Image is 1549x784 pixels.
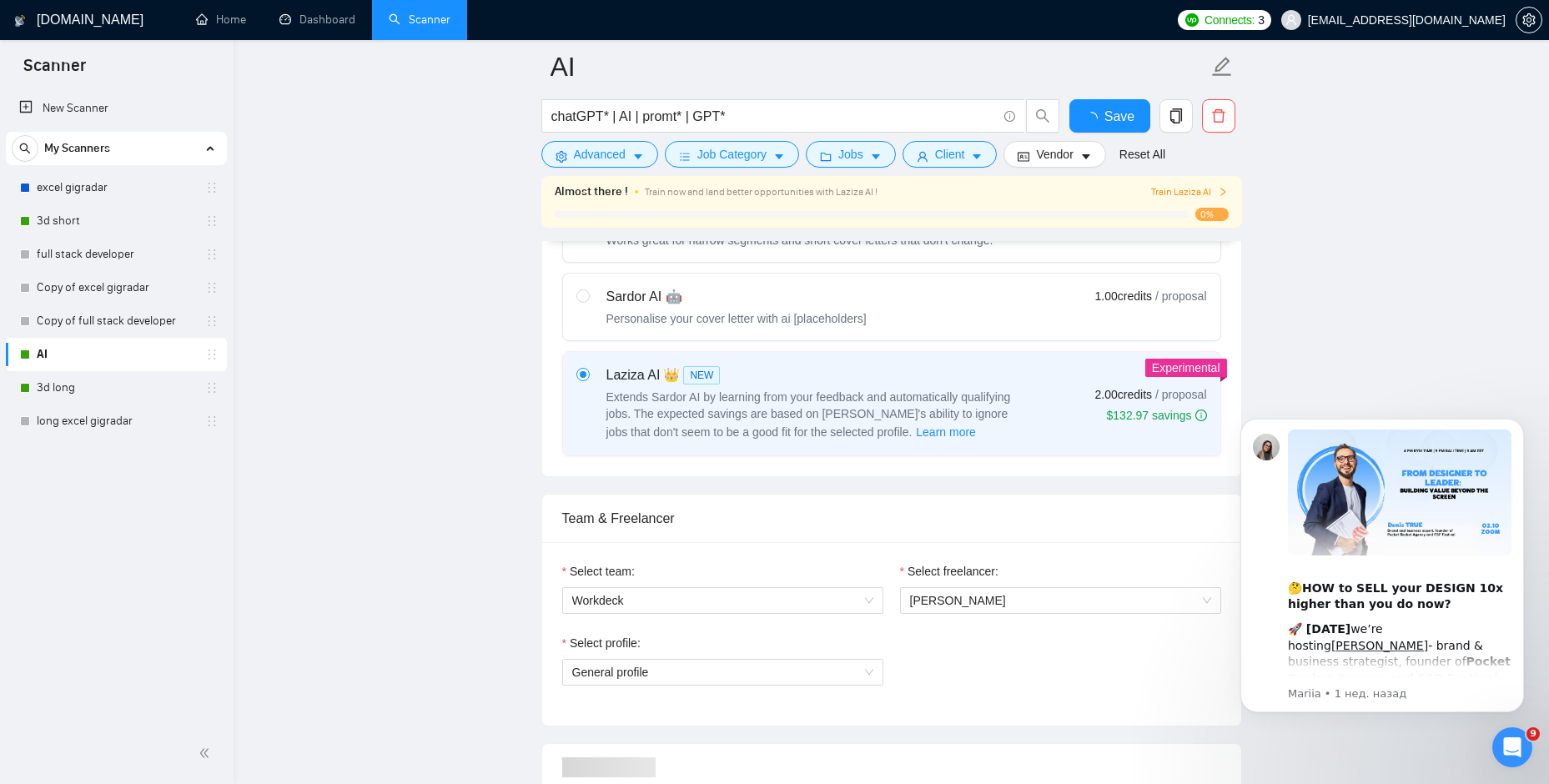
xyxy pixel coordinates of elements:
button: setting [1516,7,1542,33]
span: user [1285,14,1297,26]
a: homeHome [196,13,246,27]
button: settingAdvancedcaret-down [541,141,658,168]
a: AI [37,338,195,371]
span: / proposal [1155,288,1206,304]
input: Search Freelance Jobs... [551,106,997,127]
span: Learn more [916,423,976,441]
span: holder [205,214,219,228]
span: caret-down [773,150,785,163]
span: [PERSON_NAME] [910,594,1006,607]
button: Save [1069,99,1150,133]
button: userClientcaret-down [903,141,998,168]
a: 3d short [37,204,195,238]
span: 0% [1195,208,1229,221]
span: double-left [199,745,215,761]
img: upwork-logo.png [1185,13,1199,27]
a: Copy of full stack developer [37,304,195,338]
div: $132.97 savings [1107,407,1207,424]
a: dashboardDashboard [279,13,355,27]
span: caret-down [1080,150,1092,163]
a: searchScanner [389,13,450,27]
input: Scanner name... [551,46,1208,88]
a: excel gigradar [37,171,195,204]
iframe: Intercom notifications сообщение [1215,398,1549,776]
span: Job Category [697,145,767,163]
span: search [1027,108,1059,123]
label: Select freelancer: [900,562,998,580]
span: My Scanners [44,132,110,165]
span: edit [1211,56,1233,78]
span: Client [935,145,965,163]
span: NEW [683,366,720,384]
button: delete [1202,99,1235,133]
span: copy [1160,108,1192,123]
span: setting [556,150,567,163]
span: caret-down [971,150,983,163]
span: 👑 [663,365,680,385]
span: Experimental [1152,361,1220,374]
span: Workdeck [572,588,873,613]
span: setting [1516,13,1541,27]
button: idcardVendorcaret-down [1003,141,1105,168]
span: Select profile: [570,634,641,652]
span: holder [205,348,219,361]
a: New Scanner [19,92,214,125]
div: Laziza AI [606,365,1023,385]
span: holder [205,415,219,428]
span: Advanced [574,145,626,163]
div: Team & Freelancer [562,495,1221,542]
span: holder [205,248,219,261]
span: Vendor [1036,145,1073,163]
span: caret-down [632,150,644,163]
span: right [1218,187,1228,197]
button: Train Laziza AI [1151,184,1228,200]
span: delete [1203,108,1235,123]
span: Almost there ! [555,183,628,201]
span: 9 [1526,727,1540,741]
li: My Scanners [6,132,227,438]
iframe: Intercom live chat [1492,727,1532,767]
span: 2.00 credits [1095,385,1152,404]
img: logo [14,8,26,34]
span: Connects: [1204,11,1255,29]
span: Scanner [10,53,99,88]
span: info-circle [1195,410,1207,421]
span: loading [1084,112,1104,125]
span: info-circle [1004,111,1015,122]
span: 1.00 credits [1095,287,1152,305]
button: folderJobscaret-down [806,141,896,168]
span: holder [205,281,219,294]
span: folder [820,150,832,163]
span: / proposal [1155,386,1206,403]
span: Extends Sardor AI by learning from your feedback and automatically qualifying jobs. The expected ... [606,390,1011,439]
a: Reset All [1119,145,1165,163]
span: holder [205,181,219,194]
a: Copy of excel gigradar [37,271,195,304]
span: General profile [572,666,649,679]
span: Jobs [838,145,863,163]
label: Select team: [562,562,635,580]
span: Save [1104,106,1134,127]
a: full stack developer [37,238,195,271]
span: holder [205,314,219,328]
button: Laziza AI NEWExtends Sardor AI by learning from your feedback and automatically qualifying jobs. ... [915,422,977,442]
a: setting [1516,13,1542,27]
li: New Scanner [6,92,227,125]
span: Train now and land better opportunities with Laziza AI ! [645,186,878,198]
div: Personalise your cover letter with ai [placeholders] [606,310,867,327]
span: search [13,143,38,154]
button: barsJob Categorycaret-down [665,141,799,168]
a: 3d long [37,371,195,405]
div: Sardor AI 🤖 [606,287,867,307]
span: user [917,150,928,163]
